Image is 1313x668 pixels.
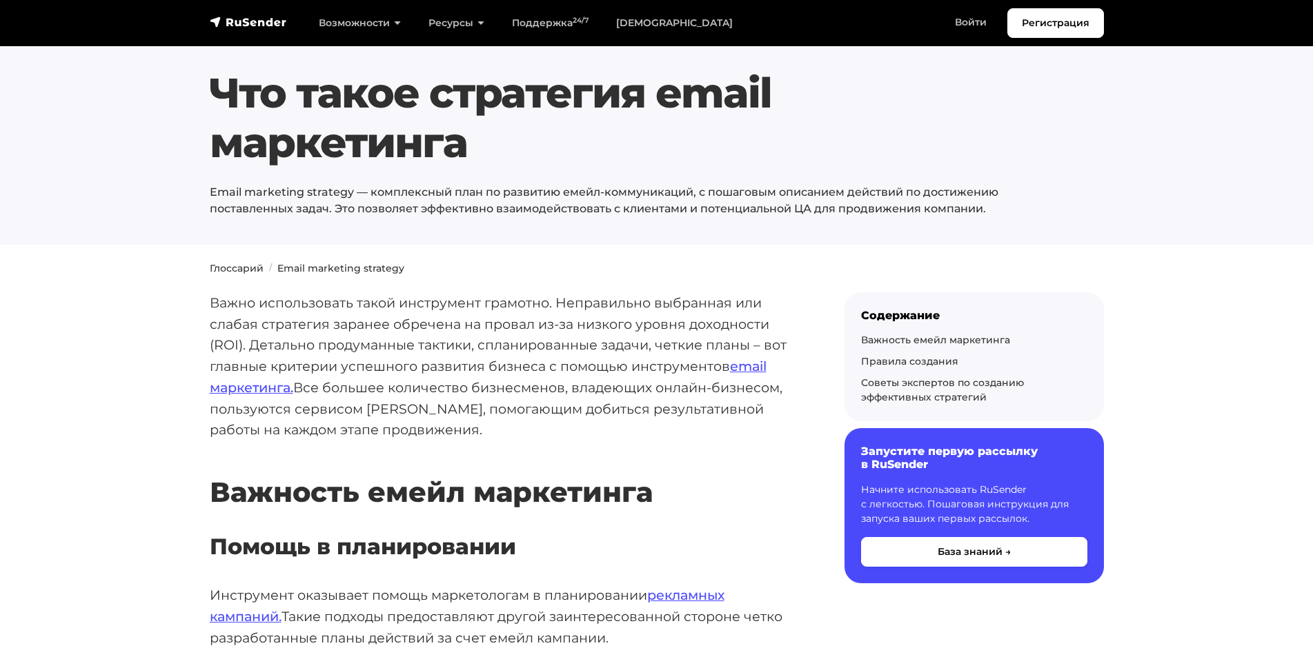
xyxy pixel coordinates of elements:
a: [DEMOGRAPHIC_DATA] [602,9,747,37]
a: Важность емейл маркетинга [861,334,1010,346]
a: Возможности [305,9,415,37]
sup: 24/7 [573,16,589,25]
a: Регистрация [1007,8,1104,38]
h6: Запустите первую рассылку в RuSender [861,445,1087,471]
a: Войти [941,8,1000,37]
p: Email marketing strategy — комплексный план по развитию емейл-коммуникаций, с пошаговым описанием... [210,184,1028,217]
a: Советы экспертов по созданию эффективных стратегий [861,376,1024,403]
a: Правила создания [861,355,958,367]
h3: Помощь в планировании [210,534,800,560]
a: Ресурсы [415,9,498,37]
a: email маркетинга. [210,358,767,396]
a: Запустите первую рассылку в RuSender Начните использовать RuSender с легкостью. Пошаговая инструк... [845,428,1104,583]
h1: Что такое стратегия email маркетинга [210,68,1028,168]
a: рекламных кампаний. [210,587,724,625]
button: База знаний → [861,537,1087,567]
p: Начните использовать RuSender с легкостью. Пошаговая инструкция для запуска ваших первых рассылок. [861,483,1087,526]
p: Инструмент оказывает помощь маркетологам в планировании Такие подходы предоставляют другой заинте... [210,585,800,648]
a: Поддержка24/7 [498,9,602,37]
img: RuSender [210,15,287,29]
p: Важно использовать такой инструмент грамотно. Неправильно выбранная или слабая стратегия заранее ... [210,292,800,441]
nav: breadcrumb [201,261,1112,276]
a: Глоссарий [210,262,264,274]
div: Содержание [861,309,1087,322]
h2: Важность емейл маркетинга [210,435,800,509]
li: Email marketing strategy [264,261,404,276]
